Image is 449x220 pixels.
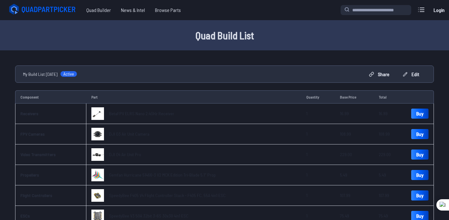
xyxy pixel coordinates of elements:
span: 1 [306,131,308,137]
span: 1 [306,152,308,157]
a: Flight Controllers [20,193,52,198]
a: FPV Cameras [20,131,45,137]
a: Login [431,4,446,16]
td: 229.00 [374,144,406,165]
a: ESCs [20,213,30,218]
td: Base Price [335,90,374,104]
button: Share [364,69,395,79]
img: image [91,189,104,202]
span: 1 [306,172,308,178]
td: 5.49 [335,165,374,185]
img: image [91,169,104,181]
a: Buy [411,149,429,160]
a: Buy [411,109,429,119]
a: Buy [411,129,429,139]
a: Buy [411,170,429,180]
img: image [91,148,104,161]
td: 107.99 [374,185,406,206]
td: 108.99 [374,124,406,144]
span: 1 [306,213,308,218]
td: Total [374,90,406,104]
a: Propellers [20,172,39,178]
td: Component [15,90,86,104]
td: 107.99 [335,185,374,206]
span: 1 [306,111,308,116]
span: BetaFPV ELRS Nano 2.4GHz Receiver [109,111,174,116]
a: Receivers [20,111,38,116]
img: image [91,107,104,120]
a: DJI O3 Air Unit Camera [109,131,149,137]
td: 16.99 [335,104,374,124]
a: Video Transmitters [20,152,56,157]
a: Browse Parts [150,4,186,16]
td: Part [86,90,301,104]
img: image [91,128,104,140]
a: SpeedyBee F405 V4 Flight Controller Stack - F405 FC, 55A 4in1 ESC [109,192,226,199]
span: Active [60,71,77,77]
span: 1 [306,193,308,198]
a: DJI O4 Air Unit Pro [109,151,141,158]
a: Gemfan Hurricane 51466-3 V2 MCK Edition Tri-Blade 5.1" Prop [109,172,216,178]
td: 108.99 [335,124,374,144]
td: 16.99 [374,104,406,124]
td: 5.49 [374,165,406,185]
span: SpeedyBee F405 V4 Flight Controller Stack - F405 FC, 55A 4in1 ESC [109,193,226,198]
td: Quantity [301,90,335,104]
span: DJI O4 Air Unit Pro [109,152,141,157]
a: Buy [411,190,429,200]
a: Quad Builder [81,4,116,16]
h1: Quad Build List [23,28,426,43]
td: 229.00 [335,144,374,165]
a: BetaFPV ELRS Nano 2.4GHz Receiver [109,110,174,117]
a: SpeedyBee V3 50A 32bit 3-6S 30x30 4in1 ESC [109,213,188,219]
span: My Build List [DATE] [23,71,58,77]
button: Edit [397,69,425,79]
a: News & Intel [116,4,150,16]
a: My Build List [DATE]Active [23,71,77,77]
